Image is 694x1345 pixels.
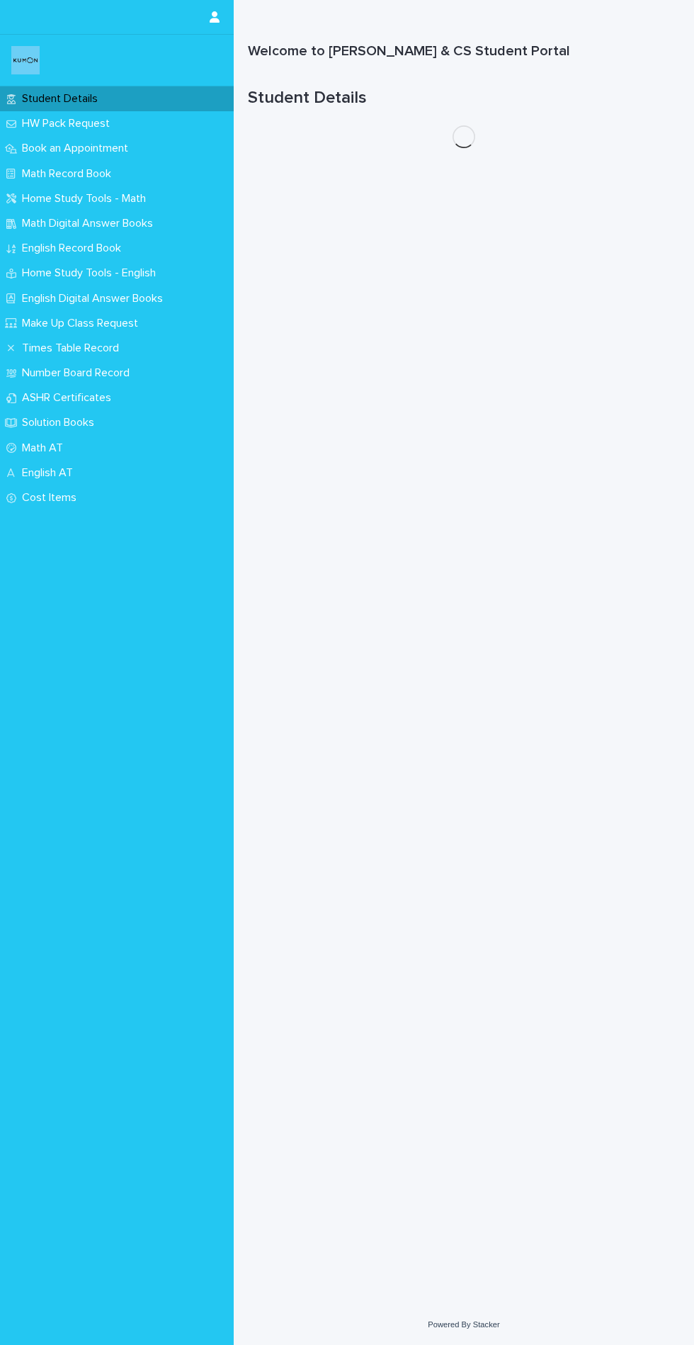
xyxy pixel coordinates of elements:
p: Home Study Tools - Math [16,192,157,206]
h1: Welcome to [PERSON_NAME] & CS Student Portal [248,43,680,60]
p: ASHR Certificates [16,391,123,405]
p: Times Table Record [16,342,130,355]
p: Make Up Class Request [16,317,149,330]
img: o6XkwfS7S2qhyeB9lxyF [11,46,40,74]
p: Math AT [16,441,74,455]
h1: Student Details [248,88,680,108]
p: English Record Book [16,242,132,255]
p: Math Record Book [16,167,123,181]
p: English Digital Answer Books [16,292,174,305]
p: Math Digital Answer Books [16,217,164,230]
p: Number Board Record [16,366,141,380]
a: Powered By Stacker [428,1320,499,1329]
p: Cost Items [16,491,88,505]
p: Home Study Tools - English [16,266,167,280]
p: Student Details [16,92,109,106]
p: HW Pack Request [16,117,121,130]
p: Book an Appointment [16,142,140,155]
p: English AT [16,466,84,480]
p: Solution Books [16,416,106,429]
